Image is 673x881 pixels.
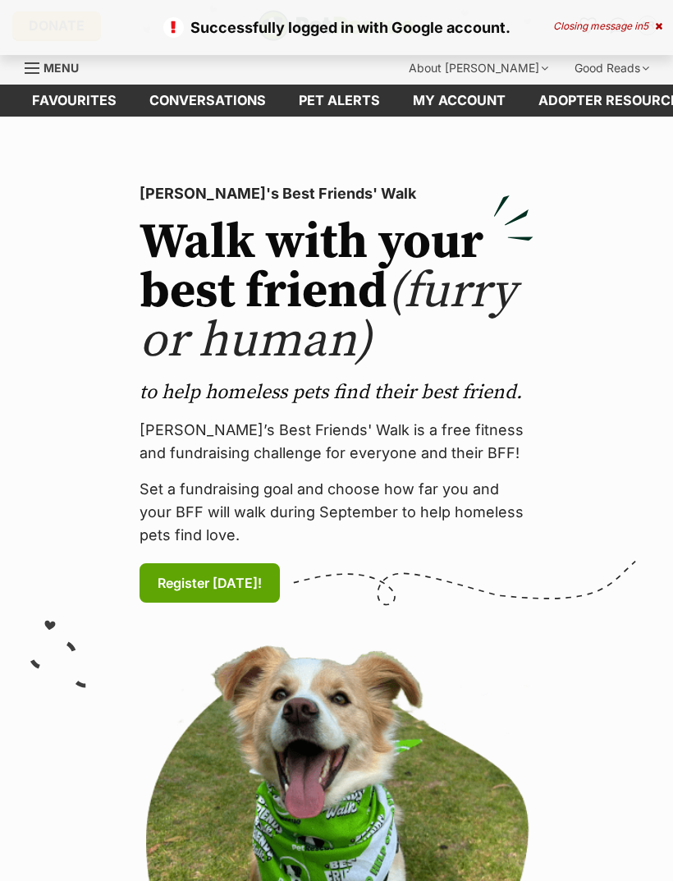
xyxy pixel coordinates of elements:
span: (furry or human) [140,261,516,372]
a: conversations [133,85,282,117]
p: Set a fundraising goal and choose how far you and your BFF will walk during September to help hom... [140,478,533,547]
h2: Walk with your best friend [140,218,533,366]
p: [PERSON_NAME]’s Best Friends' Walk is a free fitness and fundraising challenge for everyone and t... [140,419,533,465]
a: My account [396,85,522,117]
span: Menu [43,61,79,75]
div: About [PERSON_NAME] [397,52,560,85]
p: [PERSON_NAME]'s Best Friends' Walk [140,182,533,205]
p: to help homeless pets find their best friend. [140,379,533,406]
div: Good Reads [563,52,661,85]
span: Register [DATE]! [158,573,262,593]
a: Register [DATE]! [140,563,280,603]
a: Pet alerts [282,85,396,117]
a: Favourites [16,85,133,117]
a: Menu [25,52,90,81]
